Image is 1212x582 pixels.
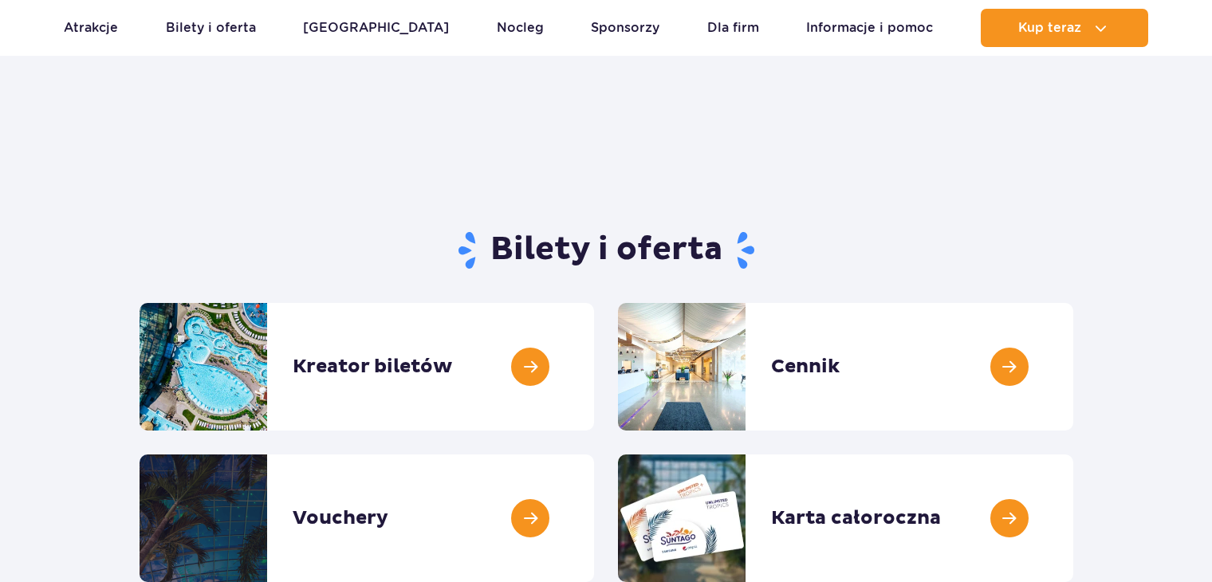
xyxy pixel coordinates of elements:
[806,9,933,47] a: Informacje i pomoc
[166,9,256,47] a: Bilety i oferta
[140,230,1073,271] h1: Bilety i oferta
[707,9,759,47] a: Dla firm
[981,9,1148,47] button: Kup teraz
[497,9,544,47] a: Nocleg
[64,9,118,47] a: Atrakcje
[1018,21,1081,35] span: Kup teraz
[591,9,659,47] a: Sponsorzy
[303,9,449,47] a: [GEOGRAPHIC_DATA]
